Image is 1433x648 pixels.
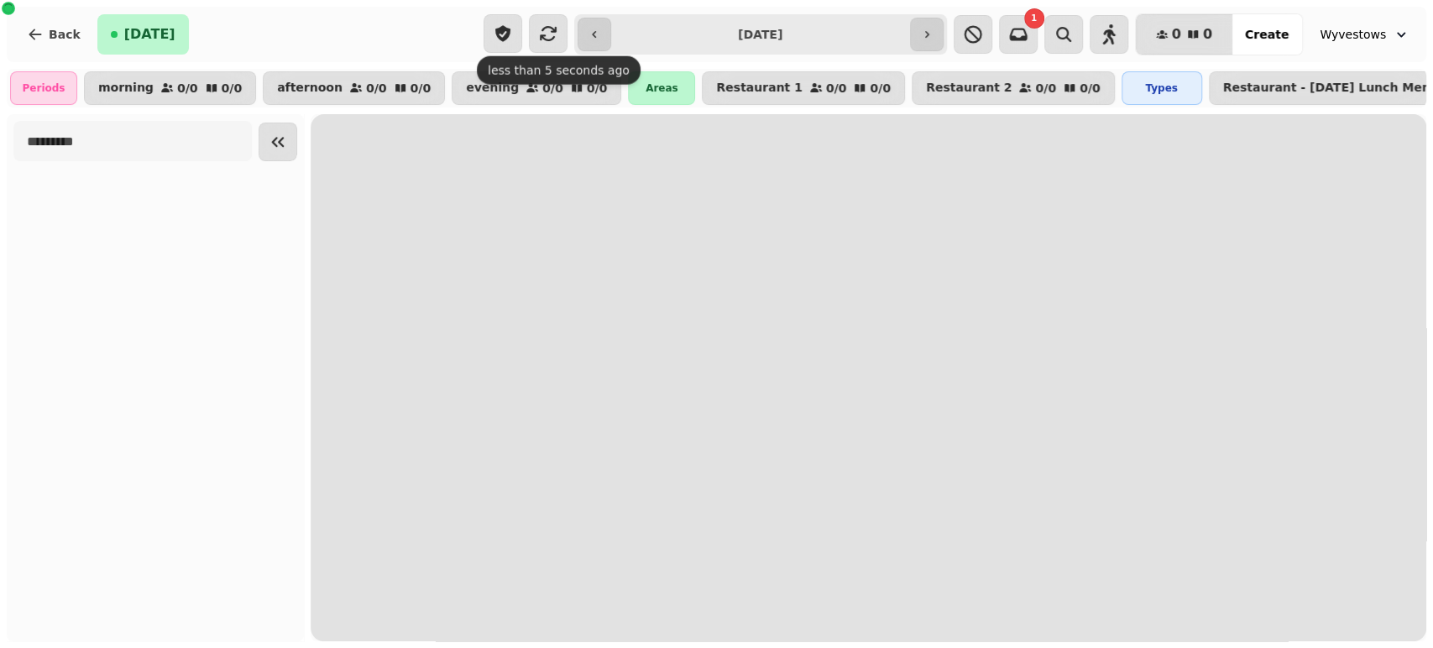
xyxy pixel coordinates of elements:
button: Wyvestows [1310,19,1420,50]
p: 0 / 0 [1080,82,1101,94]
button: [DATE] [97,14,189,55]
button: Restaurant 20/00/0 [912,71,1115,105]
div: Periods [10,71,77,105]
div: less than 5 seconds ago [477,56,641,85]
p: 0 / 0 [222,82,243,94]
button: afternoon0/00/0 [263,71,445,105]
p: Restaurant 2 [926,81,1012,95]
span: [DATE] [124,28,175,41]
span: 0 [1203,28,1212,41]
p: 0 / 0 [587,82,608,94]
button: Back [13,14,94,55]
span: 1 [1031,14,1037,23]
span: Create [1245,29,1289,40]
p: 0 / 0 [366,82,387,94]
span: Back [49,29,81,40]
p: 0 / 0 [870,82,891,94]
button: 00 [1136,14,1232,55]
div: Areas [628,71,695,105]
p: 0 / 0 [177,82,198,94]
button: Restaurant 10/00/0 [702,71,905,105]
button: evening0/00/0 [452,71,621,105]
p: evening [466,81,519,95]
p: 0 / 0 [826,82,847,94]
span: 0 [1172,28,1181,41]
p: 0 / 0 [1035,82,1056,94]
div: Types [1122,71,1202,105]
p: Restaurant 1 [716,81,802,95]
p: morning [98,81,154,95]
p: 0 / 0 [411,82,431,94]
button: Collapse sidebar [259,123,297,161]
button: Create [1232,14,1302,55]
p: 0 / 0 [542,82,563,94]
button: morning0/00/0 [84,71,256,105]
p: afternoon [277,81,343,95]
span: Wyvestows [1320,26,1386,43]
